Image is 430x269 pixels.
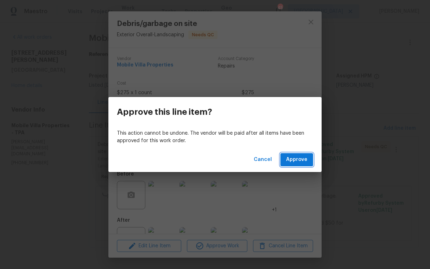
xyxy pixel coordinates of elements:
[254,155,272,164] span: Cancel
[280,153,313,166] button: Approve
[117,130,313,145] p: This action cannot be undone. The vendor will be paid after all items have been approved for this...
[117,107,212,117] h3: Approve this line item?
[251,153,275,166] button: Cancel
[286,155,307,164] span: Approve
